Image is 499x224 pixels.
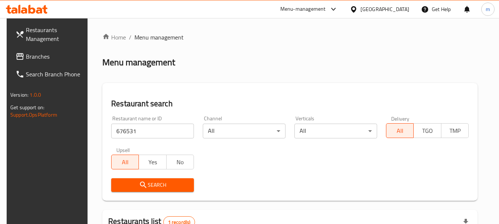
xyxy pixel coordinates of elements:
[139,155,166,169] button: Yes
[10,21,90,48] a: Restaurants Management
[10,48,90,65] a: Branches
[280,5,326,14] div: Menu-management
[10,65,90,83] a: Search Branch Phone
[203,124,286,138] div: All
[115,157,136,168] span: All
[166,155,194,169] button: No
[116,147,130,152] label: Upsell
[111,98,469,109] h2: Restaurant search
[360,5,409,13] div: [GEOGRAPHIC_DATA]
[10,103,44,112] span: Get support on:
[102,56,175,68] h2: Menu management
[386,123,414,138] button: All
[111,155,139,169] button: All
[102,33,126,42] a: Home
[142,157,163,168] span: Yes
[26,25,84,43] span: Restaurants Management
[26,70,84,79] span: Search Branch Phone
[417,125,438,136] span: TGO
[111,178,194,192] button: Search
[26,52,84,61] span: Branches
[30,90,41,100] span: 1.0.0
[117,180,188,190] span: Search
[102,33,478,42] nav: breadcrumb
[10,110,57,120] a: Support.OpsPlatform
[170,157,191,168] span: No
[294,124,377,138] div: All
[444,125,466,136] span: TMP
[134,33,184,42] span: Menu management
[441,123,469,138] button: TMP
[111,124,194,138] input: Search for restaurant name or ID..
[391,116,410,121] label: Delivery
[129,33,131,42] li: /
[413,123,441,138] button: TGO
[486,5,490,13] span: m
[389,125,411,136] span: All
[10,90,28,100] span: Version:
